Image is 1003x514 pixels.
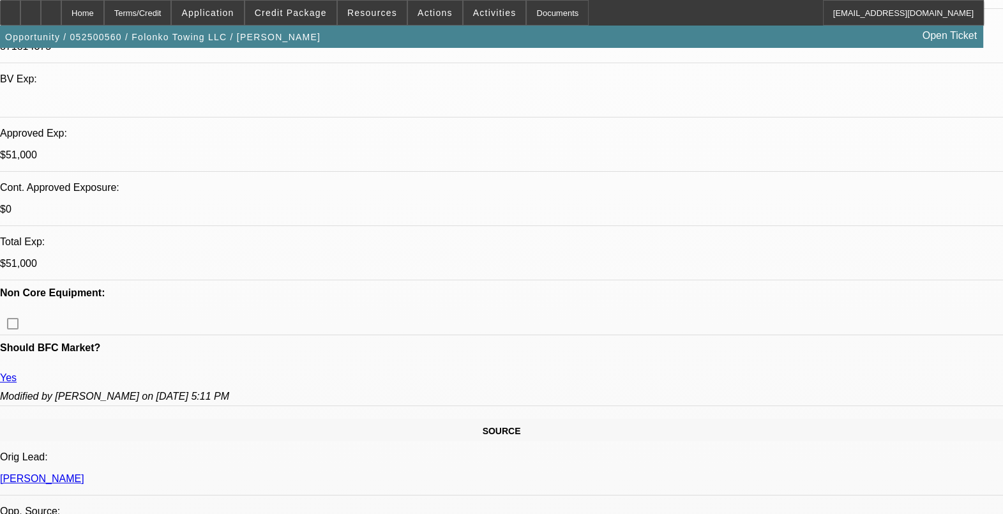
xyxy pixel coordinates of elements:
[338,1,407,25] button: Resources
[418,8,453,18] span: Actions
[473,8,517,18] span: Activities
[347,8,397,18] span: Resources
[245,1,336,25] button: Credit Package
[483,426,521,436] span: SOURCE
[464,1,526,25] button: Activities
[917,25,982,47] a: Open Ticket
[172,1,243,25] button: Application
[181,8,234,18] span: Application
[5,32,321,42] span: Opportunity / 052500560 / Folonko Towing LLC / [PERSON_NAME]
[255,8,327,18] span: Credit Package
[408,1,462,25] button: Actions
